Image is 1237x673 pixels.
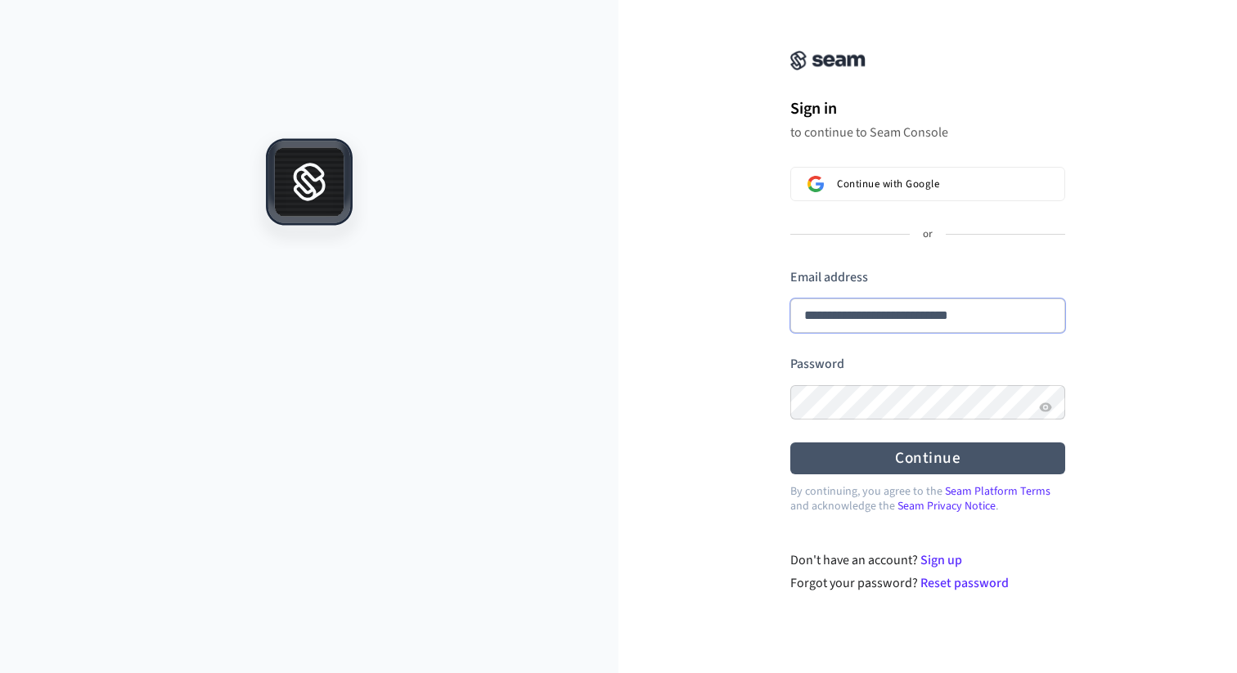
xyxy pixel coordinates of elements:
div: Don't have an account? [790,550,1066,570]
a: Seam Privacy Notice [897,498,996,514]
button: Continue [790,442,1065,474]
p: By continuing, you agree to the and acknowledge the . [790,484,1065,514]
div: Forgot your password? [790,573,1066,593]
span: Continue with Google [837,177,939,191]
button: Show password [1036,397,1055,417]
p: to continue to Seam Console [790,124,1065,141]
label: Password [790,355,844,373]
a: Seam Platform Terms [945,483,1050,500]
a: Reset password [920,574,1009,592]
h1: Sign in [790,96,1065,121]
img: Seam Console [790,51,866,70]
label: Email address [790,268,868,286]
a: Sign up [920,551,962,569]
p: or [923,227,933,242]
button: Sign in with GoogleContinue with Google [790,167,1065,201]
img: Sign in with Google [807,176,824,192]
